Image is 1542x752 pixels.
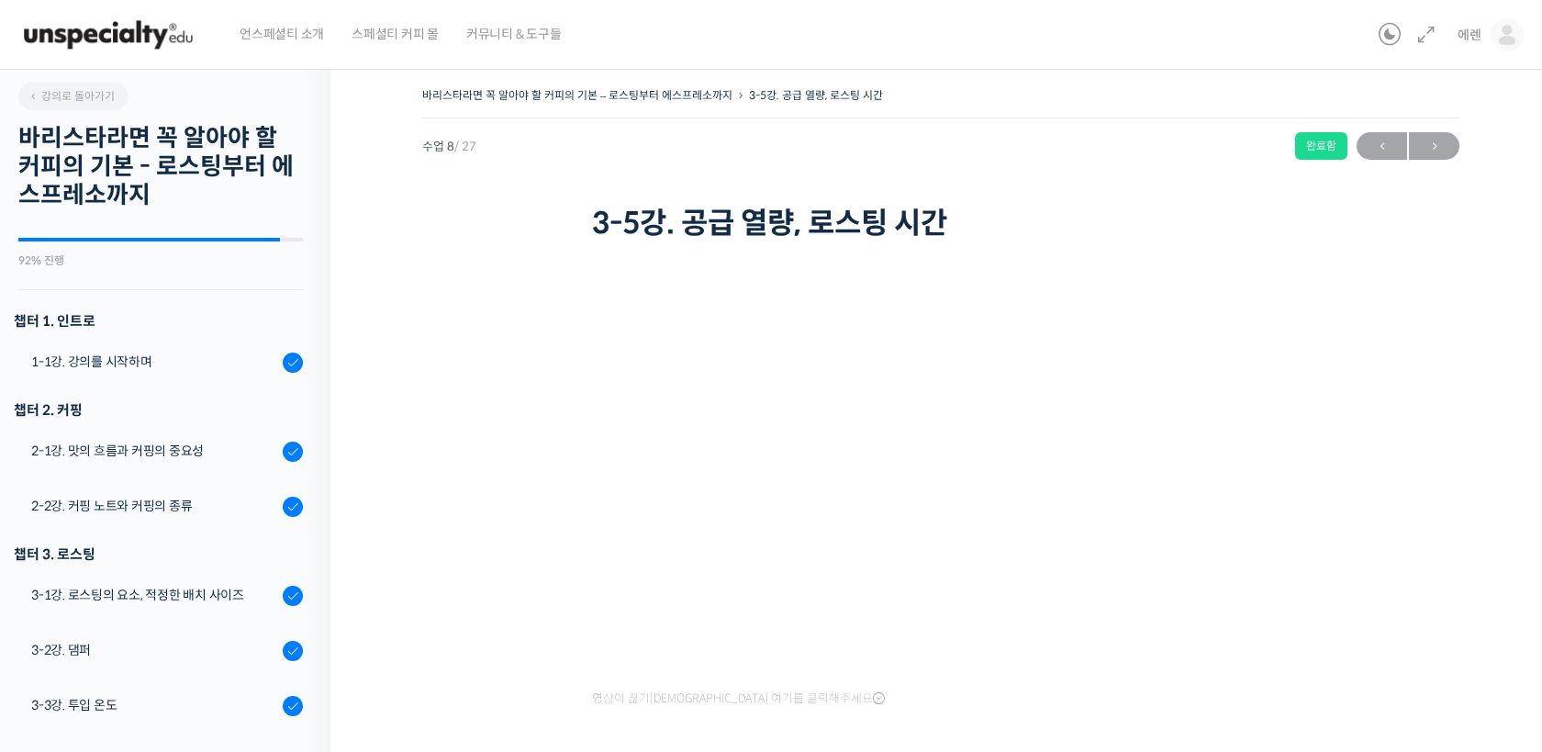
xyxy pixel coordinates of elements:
[31,585,277,605] div: 3-1강. 로스팅의 요소, 적정한 배치 사이즈
[1409,132,1459,160] a: 다음→
[1458,27,1481,43] span: 에렌
[31,640,277,660] div: 3-2강. 댐퍼
[31,352,277,372] div: 1-1강. 강의를 시작하며
[1409,134,1459,159] span: →
[14,309,303,333] h3: 챕터 1. 인트로
[18,255,303,266] div: 92% 진행
[592,206,1290,241] h1: 3-5강. 공급 열량, 로스팅 시간
[1357,134,1407,159] span: ←
[18,83,128,110] a: 강의로 돌아가기
[28,89,115,103] span: 강의로 돌아가기
[31,695,277,715] div: 3-3강. 투입 온도
[14,398,303,422] div: 챕터 2. 커핑
[18,124,303,210] h2: 바리스타라면 꼭 알아야 할 커피의 기본 - 로스팅부터 에스프레소까지
[31,441,277,461] div: 2-1강. 맛의 흐름과 커핑의 중요성
[31,496,277,516] div: 2-2강. 커핑 노트와 커핑의 종류
[422,88,732,102] a: 바리스타라면 꼭 알아야 할 커피의 기본 – 로스팅부터 에스프레소까지
[1295,132,1347,160] div: 완료함
[14,542,303,567] div: 챕터 3. 로스팅
[422,140,476,152] span: 수업 8
[749,88,883,102] a: 3-5강. 공급 열량, 로스팅 시간
[1357,132,1407,160] a: ←이전
[592,691,885,706] span: 영상이 끊기[DEMOGRAPHIC_DATA] 여기를 클릭해주세요
[454,139,476,154] span: / 27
